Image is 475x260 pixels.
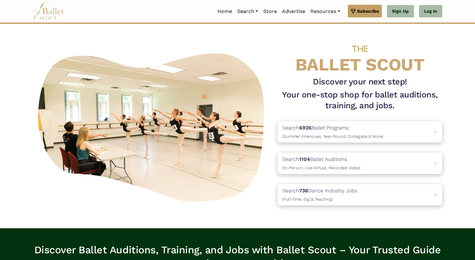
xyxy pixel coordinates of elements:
a: Subscribe [348,5,382,17]
a: Search1104Ballet Auditions(In-Person, Live Virtual, Recorded Video) > [278,153,442,174]
b: 738 [299,188,308,194]
span: > [434,192,437,198]
a: Advertise [279,5,308,18]
p: Search Ballet Programs [282,124,383,140]
a: Resources [308,5,342,18]
b: 6926 [299,125,312,131]
a: Store [261,5,279,18]
span: > [434,129,437,135]
a: Home [215,5,235,18]
a: Search6926Ballet Programs(Summer Intensives, Year-Round, Collegiate & More)> [278,121,442,143]
a: Search [235,5,261,18]
h1: Your one-stop shop for ballet auditions, training, and jobs. [278,90,442,111]
span: (Summer Intensives, Year-Round, Collegiate & More) [282,134,383,139]
p: Search Dance Industry Jobs [282,187,357,203]
h3: Discover your next step! [278,77,442,87]
span: Subscribe [357,8,379,15]
img: A group of ballerinas talking to each other in a ballet studio [33,46,272,206]
p: Search Ballet Auditions [282,155,360,171]
a: Search738Dance Industry Jobs(Full-Time, Gig & Teaching) > [278,184,442,205]
span: THE [352,43,368,54]
b: 1104 [299,156,310,162]
img: gem.svg [351,8,356,15]
span: (Full-Time, Gig & Teaching) [282,197,333,202]
a: Sign Up [387,5,414,18]
span: (In-Person, Live Virtual, Recorded Video) [282,165,360,170]
span: > [434,160,437,166]
h4: BALLET SCOUT [278,37,442,74]
a: Log In [419,5,442,18]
